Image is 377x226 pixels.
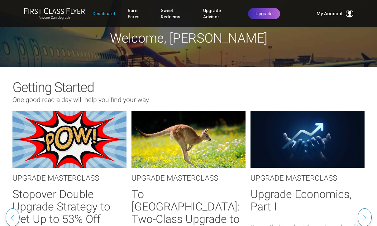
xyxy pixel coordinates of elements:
[24,16,85,20] small: Anyone Can Upgrade
[24,7,85,14] img: First Class Flyer
[93,8,115,19] a: Dashboard
[317,10,353,17] button: My Account
[128,5,148,22] a: Rare Fares
[12,188,126,225] h2: Stopover Double Upgrade Strategy to Get Up to 53% Off
[251,174,365,182] h3: UPGRADE MASTERCLASS
[161,5,191,22] a: Sweet Redeems
[131,174,246,182] h3: UPGRADE MASTERCLASS
[12,96,149,104] span: One good read a day will help you find your way
[24,7,85,20] a: First Class FlyerAnyone Can Upgrade
[203,5,235,22] a: Upgrade Advisor
[110,30,267,46] span: Welcome, [PERSON_NAME]
[12,79,94,95] span: Getting Started
[248,8,280,19] a: Upgrade
[317,10,343,17] span: My Account
[12,174,126,182] h3: UPGRADE MASTERCLASS
[251,188,365,213] h2: Upgrade Economics, Part I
